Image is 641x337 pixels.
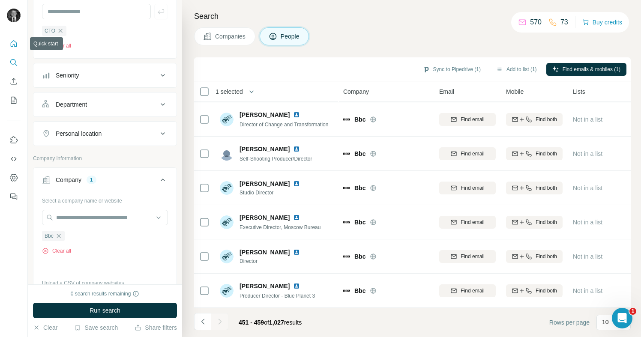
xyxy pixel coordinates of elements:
span: Rows per page [549,318,590,327]
button: Find email [439,182,496,194]
img: Logo of Bbc [343,253,350,260]
div: 0 search results remaining [71,290,140,298]
span: Not in a list [573,253,602,260]
p: 570 [530,17,542,27]
span: Studio Director [240,189,303,197]
h4: Search [194,10,631,22]
img: Logo of Bbc [343,287,350,294]
button: Find both [506,216,563,229]
button: Find emails & mobiles (1) [546,63,626,76]
img: Avatar [7,9,21,22]
p: Company information [33,155,177,162]
img: Avatar [220,284,234,298]
span: Not in a list [573,287,602,294]
span: Not in a list [573,116,602,123]
span: Find both [536,150,557,158]
button: Save search [74,323,118,332]
button: Clear all [42,42,71,50]
span: of [264,319,269,326]
span: Director of Change and Transformation [240,122,328,128]
img: Avatar [220,113,234,126]
span: [PERSON_NAME] [240,110,290,119]
span: Run search [90,306,120,315]
button: Find email [439,250,496,263]
button: Department [33,94,177,115]
img: Avatar [220,147,234,161]
button: Seniority [33,65,177,86]
button: Run search [33,303,177,318]
button: My lists [7,92,21,108]
span: People [281,32,300,41]
span: [PERSON_NAME] [240,213,290,222]
span: Bbc [354,252,365,261]
span: 451 - 459 [239,319,264,326]
img: Avatar [220,215,234,229]
span: Self-Shooting Producer/Director [240,156,312,162]
span: [PERSON_NAME] [240,179,290,188]
span: Bbc [354,115,365,124]
span: 1,027 [269,319,284,326]
div: Personal location [56,129,102,138]
span: Bbc [354,218,365,227]
span: Bbc [354,286,365,295]
p: Upload a CSV of company websites. [42,279,168,287]
span: Find email [461,287,484,295]
button: Use Surfe on LinkedIn [7,132,21,148]
img: LinkedIn logo [293,146,300,152]
img: LinkedIn logo [293,180,300,187]
div: Department [56,100,87,109]
span: Lists [573,87,585,96]
span: 1 selected [216,87,243,96]
span: 1 [629,308,636,315]
button: Add to list (1) [490,63,543,76]
span: Bbc [354,184,365,192]
div: Seniority [56,71,79,80]
span: Bbc [354,149,365,158]
img: Logo of Bbc [343,116,350,123]
span: results [239,319,302,326]
span: Company [343,87,369,96]
button: Sync to Pipedrive (1) [417,63,487,76]
span: Producer Director - Blue Planet 3 [240,293,315,299]
button: Find email [439,113,496,126]
button: Personal location [33,123,177,144]
button: Use Surfe API [7,151,21,167]
span: Bbc [45,232,54,240]
span: Not in a list [573,219,602,226]
span: Not in a list [573,150,602,157]
span: Find emails & mobiles (1) [563,66,620,73]
button: Share filters [135,323,177,332]
p: 73 [560,17,568,27]
button: Buy credits [582,16,622,28]
img: LinkedIn logo [293,283,300,289]
span: Director [240,257,303,265]
span: Email [439,87,454,96]
span: Find both [536,218,557,226]
span: Find both [536,287,557,295]
span: Find email [461,218,484,226]
span: Mobile [506,87,524,96]
img: LinkedIn logo [293,249,300,256]
button: Enrich CSV [7,74,21,89]
img: Logo of Bbc [343,219,350,226]
span: Executive Director, Moscow Bureau [240,224,320,230]
span: Find email [461,116,484,123]
img: LinkedIn logo [293,214,300,221]
span: Find both [536,253,557,260]
img: Logo of Bbc [343,185,350,191]
button: Navigate to previous page [194,313,211,330]
span: Not in a list [573,185,602,191]
span: [PERSON_NAME] [240,145,290,153]
button: Company1 [33,170,177,194]
button: Find email [439,147,496,160]
img: LinkedIn logo [293,111,300,118]
button: Clear all [42,247,71,255]
iframe: Intercom live chat [612,308,632,328]
button: Clear [33,323,57,332]
button: Feedback [7,189,21,204]
span: CTO [45,27,55,35]
div: 1 [87,176,96,184]
span: Find both [536,184,557,192]
span: Find email [461,150,484,158]
button: Find both [506,147,563,160]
